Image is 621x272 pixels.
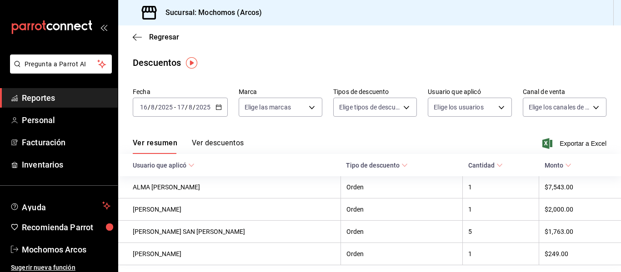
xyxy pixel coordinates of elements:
th: ALMA [PERSON_NAME] [118,176,341,198]
label: Canal de venta [523,89,606,95]
th: 1 [463,198,539,221]
span: Inventarios [22,158,110,171]
label: Fecha [133,89,228,95]
span: Recomienda Parrot [22,221,110,233]
input: -- [140,104,148,111]
th: $1,763.00 [539,221,621,243]
label: Marca [239,89,322,95]
th: 5 [463,221,539,243]
th: 1 [463,243,539,265]
th: $2,000.00 [539,198,621,221]
span: Elige las marcas [245,103,291,112]
span: Elige los canales de venta [529,103,590,112]
th: Orden [341,176,463,198]
img: Tooltip marker [186,57,197,69]
span: Regresar [149,33,179,41]
span: Monto [545,162,571,169]
button: open_drawer_menu [100,24,107,31]
span: - [174,104,176,111]
span: / [193,104,195,111]
span: Pregunta a Parrot AI [25,59,98,69]
th: $249.00 [539,243,621,265]
button: Exportar a Excel [544,138,606,149]
span: Cantidad [468,162,503,169]
span: Facturación [22,136,110,148]
button: Regresar [133,33,179,41]
th: [PERSON_NAME] [118,243,341,265]
input: -- [150,104,155,111]
span: Mochomos Arcos [22,243,110,256]
h3: Sucursal: Mochomos (Arcos) [158,7,262,18]
span: Usuario que aplicó [133,162,195,169]
input: -- [188,104,193,111]
span: Reportes [22,92,110,104]
input: ---- [158,104,173,111]
th: Orden [341,221,463,243]
div: navigation tabs [133,138,244,154]
button: Ver descuentos [192,138,244,154]
span: Elige los usuarios [434,103,483,112]
span: / [185,104,188,111]
div: Descuentos [133,56,181,69]
span: Personal [22,114,110,126]
input: -- [177,104,185,111]
span: / [148,104,150,111]
label: Usuario que aplicó [428,89,511,95]
span: Ayuda [22,200,99,211]
button: Ver resumen [133,138,177,154]
input: ---- [195,104,211,111]
th: [PERSON_NAME] [118,198,341,221]
span: Tipo de descuento [346,162,408,169]
th: 1 [463,176,539,198]
th: $7,543.00 [539,176,621,198]
button: Pregunta a Parrot AI [10,54,112,74]
th: [PERSON_NAME] SAN [PERSON_NAME] [118,221,341,243]
span: / [155,104,158,111]
label: Tipos de descuento [333,89,417,95]
th: Orden [341,198,463,221]
span: Elige tipos de descuento [339,103,400,112]
th: Orden [341,243,463,265]
a: Pregunta a Parrot AI [6,66,112,75]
